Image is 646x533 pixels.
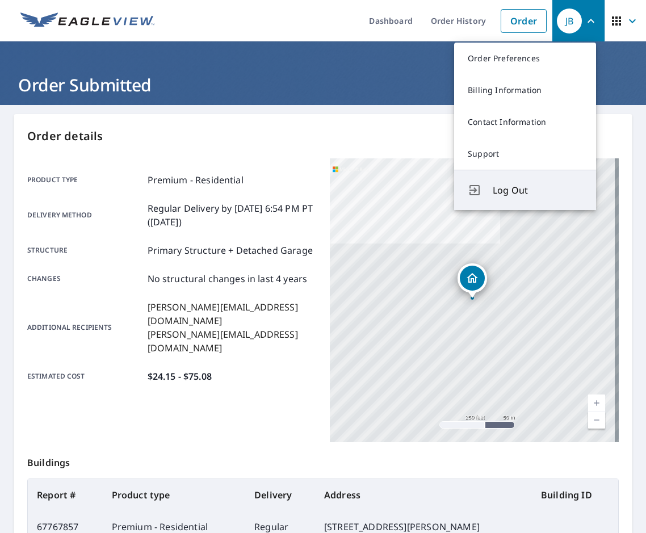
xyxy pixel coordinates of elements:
a: Support [454,138,596,170]
p: Additional recipients [27,300,143,355]
th: Address [315,479,532,511]
p: Premium - Residential [148,173,244,187]
p: Delivery method [27,202,143,229]
div: Dropped pin, building 1, Residential property, 1313 Holman St Kinston, NC 28501 [458,263,487,299]
a: Order [501,9,547,33]
div: JB [557,9,582,33]
p: Regular Delivery by [DATE] 6:54 PM PT ([DATE]) [148,202,316,229]
p: Buildings [27,442,619,479]
p: $24.15 - $75.08 [148,370,212,383]
p: Estimated cost [27,370,143,383]
th: Delivery [245,479,315,511]
span: Log Out [493,183,582,197]
p: Structure [27,244,143,257]
p: Order details [27,128,619,145]
p: [PERSON_NAME][EMAIL_ADDRESS][DOMAIN_NAME] [148,300,316,328]
a: Current Level 17, Zoom Out [588,412,605,429]
button: Log Out [454,170,596,210]
a: Current Level 17, Zoom In [588,394,605,412]
p: Changes [27,272,143,286]
th: Product type [103,479,246,511]
a: Contact Information [454,106,596,138]
h1: Order Submitted [14,73,632,96]
th: Building ID [532,479,618,511]
img: EV Logo [20,12,154,30]
th: Report # [28,479,103,511]
p: Product type [27,173,143,187]
a: Order Preferences [454,43,596,74]
p: Primary Structure + Detached Garage [148,244,313,257]
p: [PERSON_NAME][EMAIL_ADDRESS][DOMAIN_NAME] [148,328,316,355]
a: Billing Information [454,74,596,106]
p: No structural changes in last 4 years [148,272,308,286]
